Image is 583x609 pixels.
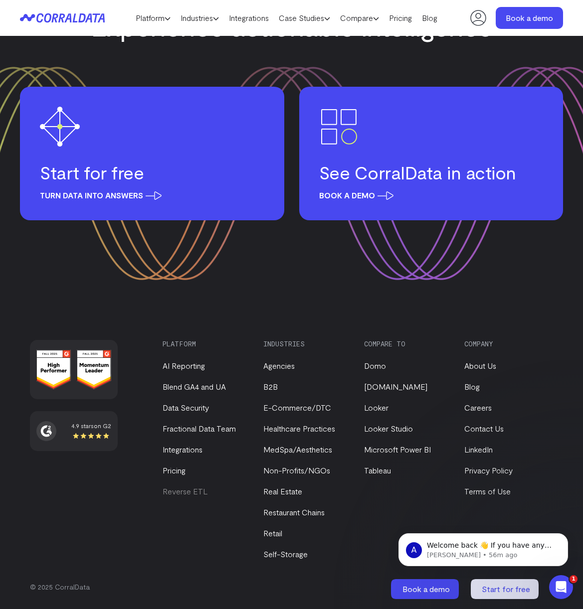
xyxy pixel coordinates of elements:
[163,424,236,433] a: Fractional Data Team
[163,486,207,496] a: Reverse ETL
[299,87,564,220] a: See CorralData in action Book a demo
[417,10,442,25] a: Blog
[464,361,496,370] a: About Us
[496,7,563,29] a: Book a demo
[30,582,553,592] p: © 2025 CorralData
[464,465,513,475] a: Privacy Policy
[224,10,274,25] a: Integrations
[263,361,295,370] a: Agencies
[40,191,162,200] span: Turn data into answers
[364,465,391,475] a: Tableau
[263,382,278,391] a: B2B
[364,340,453,348] h3: Compare to
[263,486,302,496] a: Real Estate
[131,10,176,25] a: Platform
[464,403,492,412] a: Careers
[364,403,389,412] a: Looker
[71,421,111,430] div: 4.9 stars
[319,161,544,183] h3: See CorralData in action
[402,584,450,594] span: Book a demo
[464,486,511,496] a: Terms of Use
[464,424,504,433] a: Contact Us
[464,445,493,454] a: LinkedIn
[40,161,264,183] h3: Start for free
[274,10,335,25] a: Case Studies
[364,445,431,454] a: Microsoft Power BI
[263,507,325,517] a: Restaurant Chains
[319,191,393,200] span: Book a demo
[163,465,186,475] a: Pricing
[263,528,282,538] a: Retail
[464,340,553,348] h3: Company
[335,10,384,25] a: Compare
[471,579,541,599] a: Start for free
[94,422,111,429] span: on G2
[570,575,578,583] span: 1
[163,403,209,412] a: Data Security
[176,10,224,25] a: Industries
[263,403,331,412] a: E-Commerce/DTC
[20,87,284,220] a: Start for free Turn data into answers
[364,424,413,433] a: Looker Studio
[163,382,226,391] a: Blend GA4 and UA
[36,421,111,441] a: 4.9 starson G2
[464,382,480,391] a: Blog
[163,445,202,454] a: Integrations
[391,579,461,599] a: Book a demo
[263,445,332,454] a: MedSpa/Aesthetics
[384,10,417,25] a: Pricing
[263,424,335,433] a: Healthcare Practices
[263,340,352,348] h3: Industries
[163,340,251,348] h3: Platform
[482,584,530,594] span: Start for free
[549,575,573,599] iframe: Intercom live chat
[364,382,427,391] a: [DOMAIN_NAME]
[263,465,330,475] a: Non-Profits/NGOs
[364,361,386,370] a: Domo
[384,512,583,582] iframe: Intercom notifications message
[263,549,308,559] a: Self-Storage
[163,361,205,370] a: AI Reporting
